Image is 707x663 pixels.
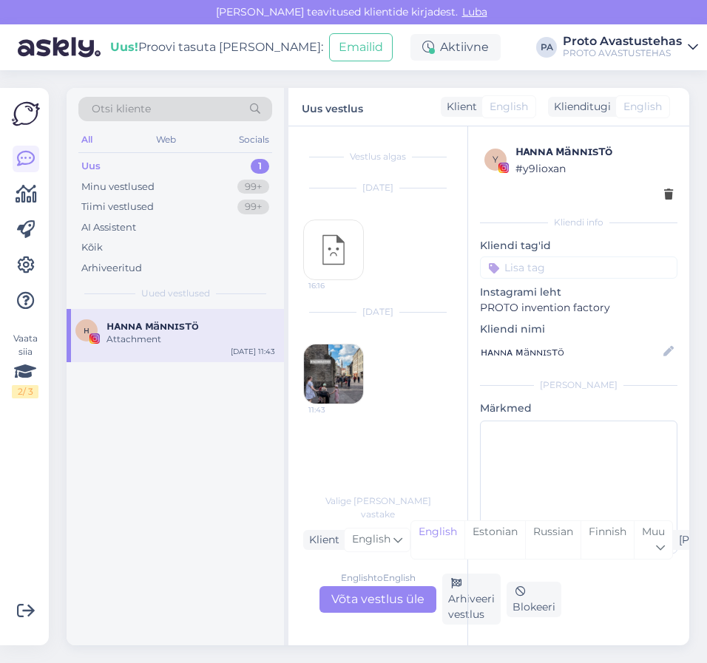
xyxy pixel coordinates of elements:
[81,159,101,174] div: Uus
[458,5,492,18] span: Luba
[480,285,677,300] p: Instagrami leht
[81,180,155,194] div: Minu vestlused
[441,99,477,115] div: Klient
[411,521,464,559] div: English
[308,404,364,415] span: 11:43
[548,99,611,115] div: Klienditugi
[490,99,528,115] span: English
[480,378,677,392] div: [PERSON_NAME]
[303,150,453,163] div: Vestlus algas
[78,130,95,149] div: All
[481,344,660,360] input: Lisa nimi
[581,521,634,559] div: Finnish
[308,280,364,291] span: 16:16
[303,532,339,548] div: Klient
[480,256,677,279] input: Lisa tag
[141,287,210,300] span: Uued vestlused
[536,37,557,58] div: PA
[110,40,138,54] b: Uus!
[480,300,677,316] p: PROTO invention factory
[352,531,390,548] span: English
[81,240,103,255] div: Kõik
[464,521,525,559] div: Estonian
[410,34,501,61] div: Aktiivne
[480,322,677,337] p: Kliendi nimi
[302,97,363,117] label: Uus vestlus
[237,180,269,194] div: 99+
[81,200,154,214] div: Tiimi vestlused
[92,101,151,117] span: Otsi kliente
[480,216,677,229] div: Kliendi info
[563,47,682,59] div: PROTO AVASTUSTEHAS
[515,143,673,160] div: ʜᴀɴɴᴀ ᴍäɴɴɪsᴛö
[106,333,275,346] div: Attachment
[106,319,199,333] span: ʜᴀɴɴᴀ ᴍäɴɴɪsᴛö
[153,130,179,149] div: Web
[319,586,436,613] div: Võta vestlus üle
[304,344,363,404] img: attachment
[493,154,498,165] span: y
[84,324,89,336] span: ʜ
[563,35,682,47] div: Proto Avastustehas
[12,100,40,128] img: Askly Logo
[231,346,275,357] div: [DATE] 11:43
[303,494,453,521] div: Valige [PERSON_NAME] vastake
[525,521,581,559] div: Russian
[515,160,673,177] div: # y9lioxan
[480,401,677,416] p: Märkmed
[642,525,665,538] span: Muu
[236,130,272,149] div: Socials
[303,305,453,319] div: [DATE]
[237,200,269,214] div: 99+
[329,33,393,61] button: Emailid
[110,38,323,56] div: Proovi tasuta [PERSON_NAME]:
[81,220,136,235] div: AI Assistent
[480,238,677,254] p: Kliendi tag'id
[623,99,662,115] span: English
[303,181,453,194] div: [DATE]
[12,332,38,398] div: Vaata siia
[563,35,698,59] a: Proto AvastustehasPROTO AVASTUSTEHAS
[81,261,142,276] div: Arhiveeritud
[12,385,38,398] div: 2 / 3
[341,571,416,585] div: English to English
[251,159,269,174] div: 1
[304,220,363,279] img: attachment
[442,574,501,625] div: Arhiveeri vestlus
